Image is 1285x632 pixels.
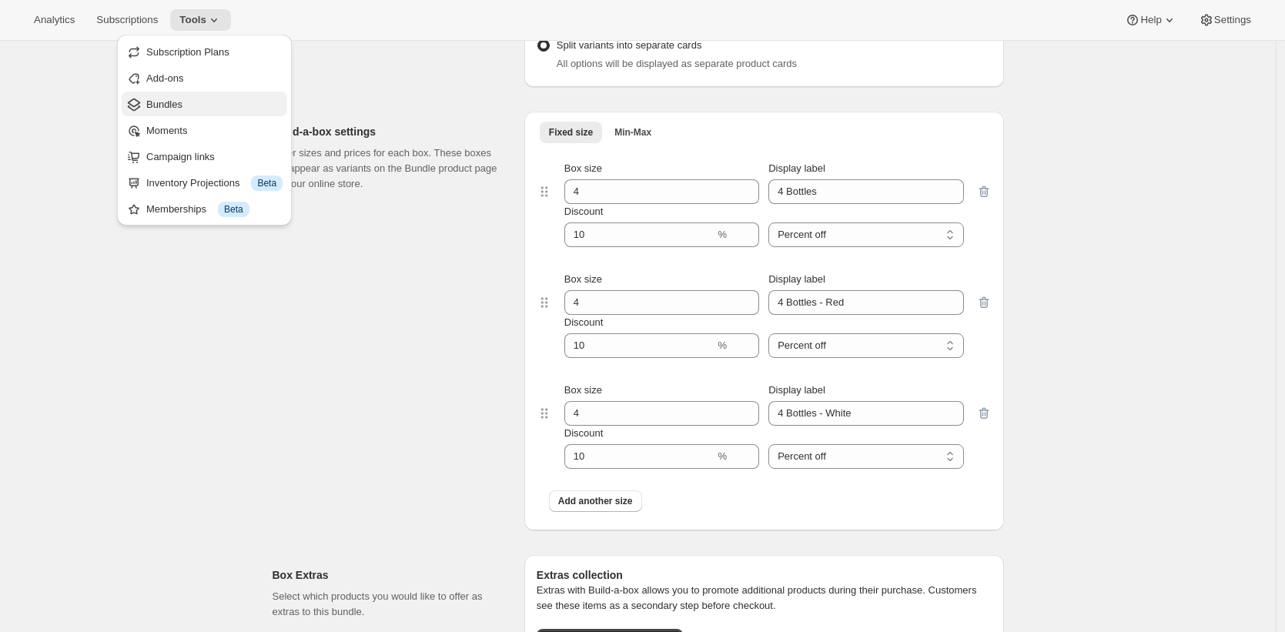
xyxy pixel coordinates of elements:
div: Memberships [146,202,283,217]
div: Inventory Projections [146,176,283,191]
h2: Box Extras [273,567,500,583]
button: Subscriptions [87,9,167,31]
span: Min-Max [614,126,651,139]
span: Add another size [558,495,633,507]
span: Box size [564,273,602,285]
p: Enter sizes and prices for each box. These boxes will appear as variants on the Bundle product pa... [273,145,500,192]
span: Subscriptions [96,14,158,26]
span: % [718,450,728,462]
span: Discount [564,427,604,439]
button: Memberships [122,196,287,221]
span: Add-ons [146,72,183,84]
h6: Extras collection [537,567,992,583]
span: Bundles [146,99,182,110]
button: Add another size [549,490,642,512]
span: Beta [224,203,243,216]
button: Help [1116,9,1186,31]
span: Campaign links [146,151,215,162]
span: Box size [564,384,602,396]
span: Split variants into separate cards [557,39,702,51]
p: Extras with Build-a-box allows you to promote additional products during their purchase. Customer... [537,583,992,614]
input: Display label [768,179,963,204]
input: Box size [564,290,736,315]
input: Box size [564,179,736,204]
span: % [718,229,728,240]
span: Discount [564,316,604,328]
span: Display label [768,162,825,174]
span: Analytics [34,14,75,26]
span: Display label [768,273,825,285]
input: Display label [768,290,963,315]
span: Moments [146,125,187,136]
span: Box size [564,162,602,174]
span: Help [1140,14,1161,26]
span: % [718,339,728,351]
span: Discount [564,206,604,217]
span: Beta [257,177,276,189]
button: Settings [1190,9,1260,31]
button: Moments [122,118,287,142]
button: Subscription Plans [122,39,287,64]
span: Settings [1214,14,1251,26]
span: Fixed size [549,126,593,139]
button: Add-ons [122,65,287,90]
button: Analytics [25,9,84,31]
span: Subscription Plans [146,46,229,58]
input: Display label [768,401,963,426]
p: Select which products you would like to offer as extras to this bundle. [273,589,500,620]
span: Tools [179,14,206,26]
input: Box size [564,401,736,426]
span: All options will be displayed as separate product cards [557,58,797,69]
span: Display label [768,384,825,396]
button: Tools [170,9,231,31]
button: Inventory Projections [122,170,287,195]
button: Campaign links [122,144,287,169]
h2: Build-a-box settings [273,124,500,139]
button: Bundles [122,92,287,116]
